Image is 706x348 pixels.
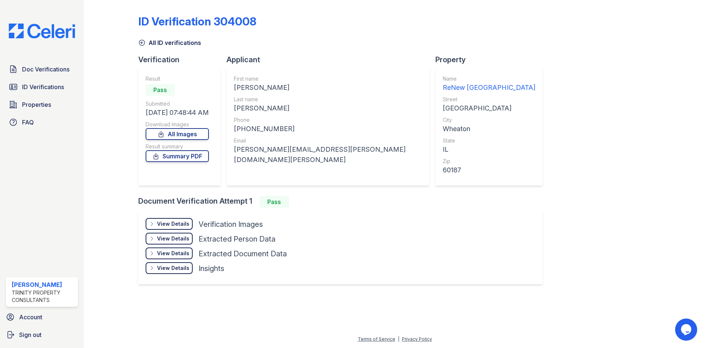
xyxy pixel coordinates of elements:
[157,220,189,228] div: View Details
[199,219,263,229] div: Verification Images
[443,82,535,93] div: ReNew [GEOGRAPHIC_DATA]
[443,124,535,134] div: Wheaton
[443,96,535,103] div: Street
[146,121,209,128] div: Download Images
[12,289,75,304] div: Trinity Property Consultants
[19,313,42,321] span: Account
[157,264,189,272] div: View Details
[146,100,209,108] div: Submitted
[234,116,422,124] div: Phone
[199,263,224,274] div: Insights
[146,128,209,140] a: All Images
[443,158,535,165] div: Zip
[22,118,34,127] span: FAQ
[157,235,189,242] div: View Details
[138,196,549,208] div: Document Verification Attempt 1
[435,55,549,65] div: Property
[3,327,81,342] a: Sign out
[675,319,699,341] iframe: chat widget
[234,137,422,144] div: Email
[443,165,535,175] div: 60187
[138,38,201,47] a: All ID verifications
[199,249,287,259] div: Extracted Document Data
[22,100,51,109] span: Properties
[443,75,535,82] div: Name
[3,310,81,324] a: Account
[138,55,227,65] div: Verification
[157,250,189,257] div: View Details
[260,196,289,208] div: Pass
[3,24,81,38] img: CE_Logo_Blue-a8612792a0a2168367f1c8372b55b34899dd931a85d93a1a3d3e32e68fde9ad4.png
[234,144,422,165] div: [PERSON_NAME][EMAIL_ADDRESS][PERSON_NAME][DOMAIN_NAME][PERSON_NAME]
[12,280,75,289] div: [PERSON_NAME]
[199,234,275,244] div: Extracted Person Data
[227,55,435,65] div: Applicant
[6,97,78,112] a: Properties
[146,108,209,118] div: [DATE] 07:48:44 AM
[22,65,69,74] span: Doc Verifications
[234,96,422,103] div: Last name
[146,75,209,82] div: Result
[443,116,535,124] div: City
[138,15,256,28] div: ID Verification 304008
[6,115,78,130] a: FAQ
[234,75,422,82] div: First name
[443,103,535,113] div: [GEOGRAPHIC_DATA]
[443,75,535,93] a: Name ReNew [GEOGRAPHIC_DATA]
[19,330,42,339] span: Sign out
[146,84,175,96] div: Pass
[146,150,209,162] a: Summary PDF
[234,82,422,93] div: [PERSON_NAME]
[398,336,399,342] div: |
[22,82,64,91] span: ID Verifications
[6,80,78,94] a: ID Verifications
[234,124,422,134] div: [PHONE_NUMBER]
[6,62,78,77] a: Doc Verifications
[234,103,422,113] div: [PERSON_NAME]
[443,137,535,144] div: State
[443,144,535,155] div: IL
[402,336,432,342] a: Privacy Policy
[146,143,209,150] div: Result summary
[358,336,395,342] a: Terms of Service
